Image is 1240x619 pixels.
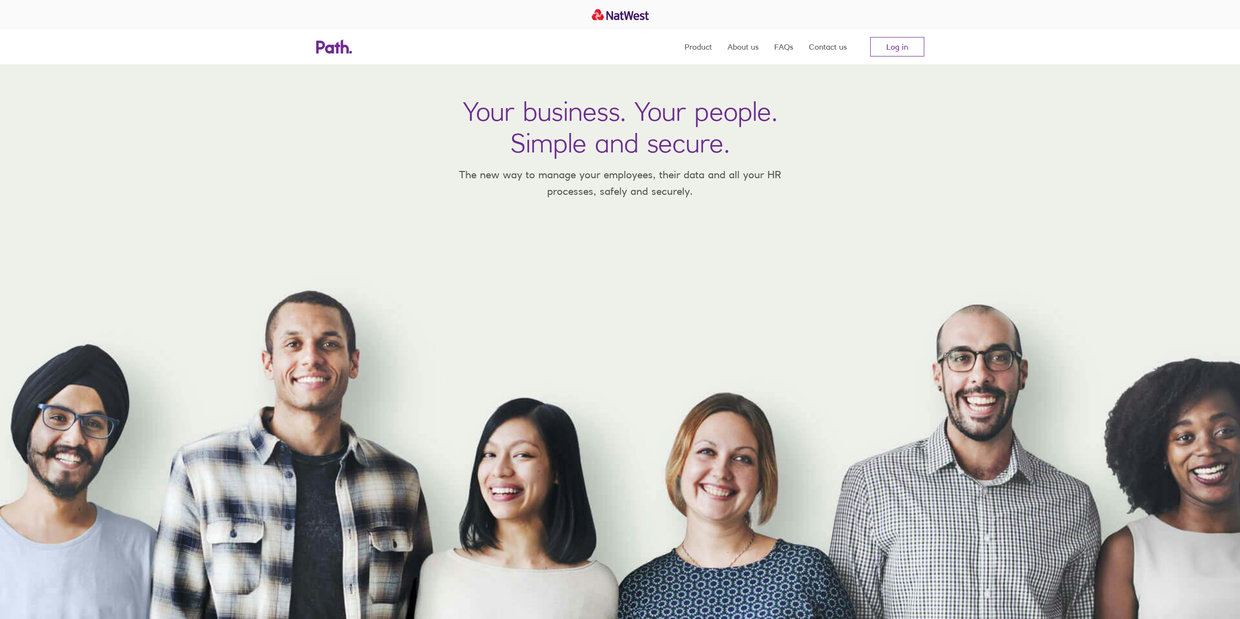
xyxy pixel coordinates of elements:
h1: Your business. Your people. Simple and secure. [463,95,778,159]
a: FAQs [774,29,793,64]
a: Product [685,29,712,64]
p: The new way to manage your employees, their data and all your HR processes, safely and securely. [445,167,796,199]
a: Contact us [809,29,847,64]
a: Log in [870,37,924,56]
a: About us [727,29,759,64]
